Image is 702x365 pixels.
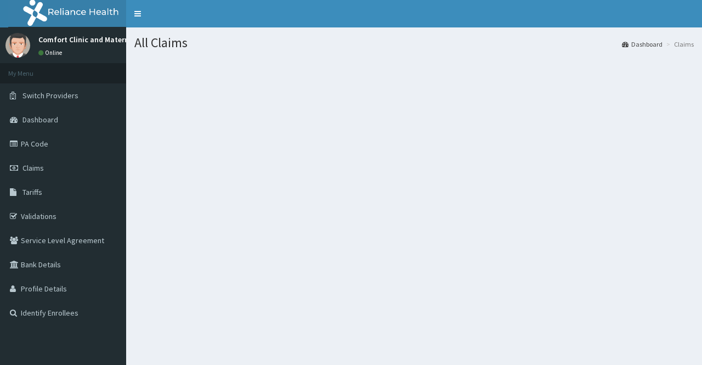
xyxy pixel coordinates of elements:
a: Online [38,49,65,57]
p: Comfort Clinic and Maternity Limited [38,36,166,43]
img: User Image [5,33,30,58]
span: Claims [22,163,44,173]
span: Tariffs [22,187,42,197]
h1: All Claims [134,36,694,50]
span: Dashboard [22,115,58,125]
li: Claims [664,40,694,49]
span: Switch Providers [22,91,78,100]
a: Dashboard [622,40,663,49]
